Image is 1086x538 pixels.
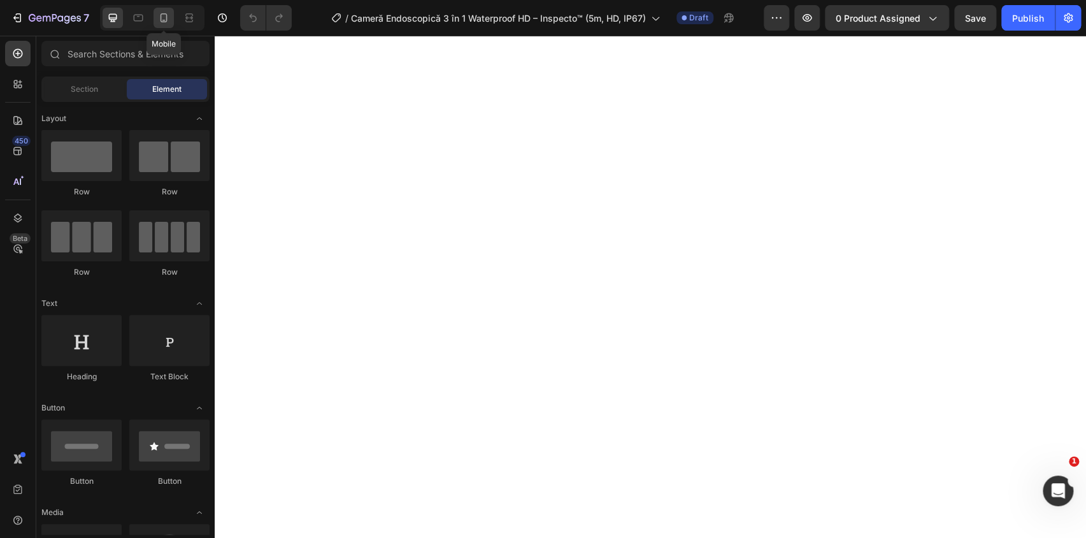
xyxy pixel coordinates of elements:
[1012,11,1044,25] div: Publish
[240,5,292,31] div: Undo/Redo
[10,233,31,244] div: Beta
[836,11,920,25] span: 0 product assigned
[41,298,57,309] span: Text
[83,10,89,25] p: 7
[41,507,64,518] span: Media
[71,84,98,95] span: Section
[189,502,210,523] span: Toggle open
[215,36,1086,538] iframe: Design area
[345,11,348,25] span: /
[129,266,210,278] div: Row
[12,136,31,146] div: 450
[41,186,122,198] div: Row
[825,5,949,31] button: 0 product assigned
[1001,5,1055,31] button: Publish
[189,398,210,418] span: Toggle open
[689,12,708,24] span: Draft
[189,108,210,129] span: Toggle open
[351,11,646,25] span: Cameră Endoscopică 3 în 1 Waterproof HD – Inspecto™ (5m, HD, IP67)
[189,293,210,314] span: Toggle open
[129,371,210,382] div: Text Block
[1069,456,1079,467] span: 1
[129,186,210,198] div: Row
[41,371,122,382] div: Heading
[1043,476,1073,506] iframe: Intercom live chat
[152,84,182,95] span: Element
[954,5,996,31] button: Save
[41,266,122,278] div: Row
[41,41,210,66] input: Search Sections & Elements
[41,402,65,414] span: Button
[5,5,95,31] button: 7
[41,476,122,487] div: Button
[41,113,66,124] span: Layout
[965,13,986,24] span: Save
[129,476,210,487] div: Button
